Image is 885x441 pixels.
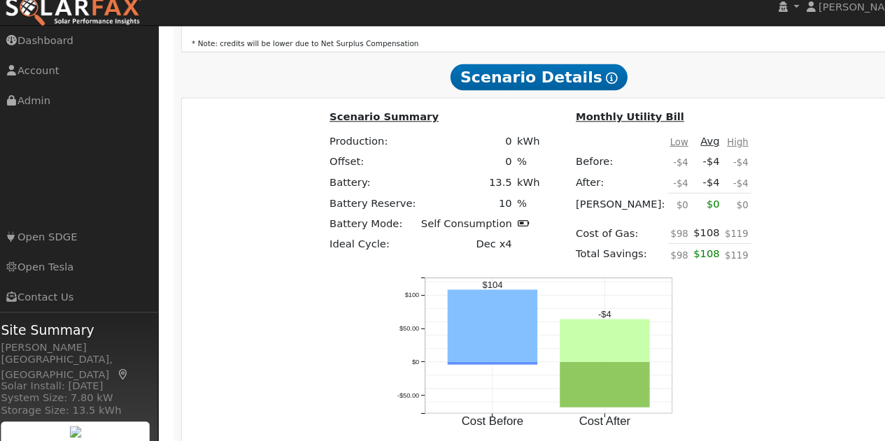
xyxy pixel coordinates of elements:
td: After: [554,175,644,196]
text: $50.00 [388,321,406,328]
span: Site Summary [7,317,150,335]
span: Dec x4 [461,238,495,250]
td: $98 [644,224,667,244]
td: Total Savings: [554,243,644,263]
td: 10 [406,195,497,215]
td: Self Consumption [406,215,497,234]
td: $108 [667,243,697,263]
p: * Note: credits will be lower due to Net Surplus Compensation [190,47,854,57]
td: -$4 [644,156,667,175]
span: Scenario Details [437,72,606,97]
td: 13.5 [406,175,497,195]
rect: onclick="" [541,357,628,400]
td: Before: [554,156,644,175]
td: kWh [498,136,525,156]
u: Monthly Utility Bill [556,117,660,128]
text: -$50.00 [385,385,406,392]
td: % [498,195,525,215]
td: Battery Mode: [318,215,406,234]
td: % [498,156,525,175]
img: retrieve [73,418,84,429]
td: -$4 [644,175,667,196]
a: Map [118,363,130,374]
text: $104 [467,278,487,288]
td: Offset: [318,156,406,175]
div: Solar Install: [DATE] [7,373,150,387]
td: kWh [498,175,525,195]
td: 0 [406,156,497,175]
text: -$4 [578,306,590,316]
td: [PERSON_NAME]: [554,196,644,224]
u: Avg [676,140,694,151]
td: $119 [696,224,723,244]
u: Scenario Summary [321,117,425,128]
rect: onclick="" [434,357,520,360]
td: Ideal Cycle: [318,234,406,254]
text: Cost Before [447,407,507,419]
div: [PERSON_NAME] [7,335,150,350]
rect: onclick="" [434,288,520,357]
td: Cost of Gas: [554,224,644,244]
td: $0 [667,196,697,224]
span: [PERSON_NAME] [788,12,870,23]
td: $0 [644,196,667,224]
td: 0 [406,136,497,156]
u: Low [646,141,664,152]
td: Production: [318,136,406,156]
td: $0 [696,196,723,224]
text: Cost After [560,407,609,419]
u: High [701,141,721,152]
div: Storage Size: 13.5 kWh [7,396,150,410]
td: $108 [667,224,697,244]
td: -$4 [696,175,723,196]
td: Battery: [318,175,406,195]
div: System Size: 7.80 kW [7,384,150,398]
text: $100 [393,289,407,296]
td: $119 [696,243,723,263]
td: -$4 [667,175,697,196]
img: SolarFax [10,8,142,37]
i: Show Help [586,80,597,91]
rect: onclick="" [541,316,628,357]
td: Battery Reserve: [318,195,406,215]
td: -$4 [667,156,697,175]
td: -$4 [696,156,723,175]
text: $0 [400,353,407,360]
div: [GEOGRAPHIC_DATA], [GEOGRAPHIC_DATA] [7,347,150,376]
td: $98 [644,243,667,263]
